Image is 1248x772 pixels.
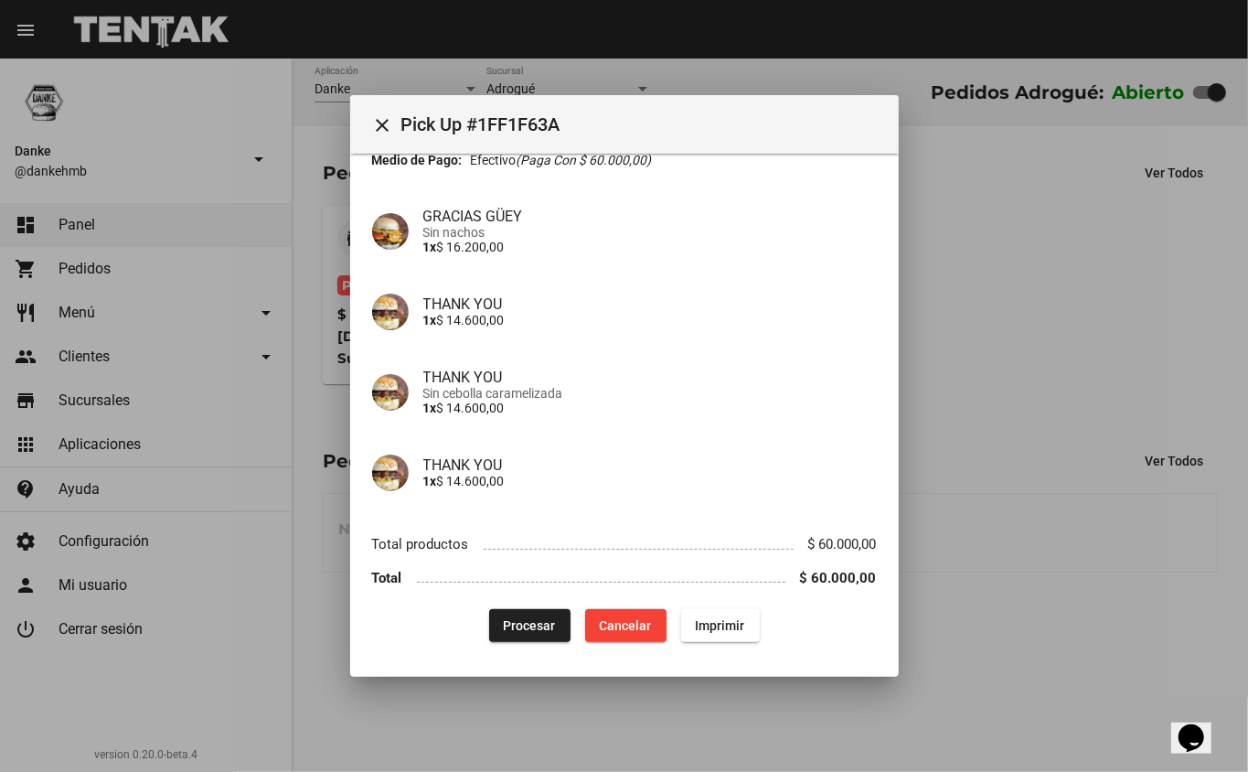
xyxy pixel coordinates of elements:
button: Cerrar [365,106,401,143]
img: 48a15a04-7897-44e6-b345-df5d36d107ba.png [372,374,409,411]
h4: THANK YOU [423,295,877,313]
span: Sin cebolla caramelizada [423,386,877,401]
span: Imprimir [696,618,745,633]
button: Cancelar [585,609,667,642]
span: Efectivo [470,151,651,169]
li: Total productos $ 60.000,00 [372,528,877,562]
h4: THANK YOU [423,456,877,474]
li: Total $ 60.000,00 [372,561,877,595]
button: Procesar [489,609,571,642]
span: Procesar [504,618,556,633]
span: Pick Up #1FF1F63A [401,110,884,139]
img: 48a15a04-7897-44e6-b345-df5d36d107ba.png [372,455,409,491]
span: Sin nachos [423,225,877,240]
b: 1x [423,313,437,327]
b: 1x [423,240,437,254]
strong: Medio de Pago: [372,151,463,169]
h4: GRACIAS GÜEY [423,208,877,225]
span: Cancelar [600,618,652,633]
button: Imprimir [681,609,760,642]
b: 1x [423,401,437,415]
img: 48a15a04-7897-44e6-b345-df5d36d107ba.png [372,294,409,330]
p: $ 14.600,00 [423,313,877,327]
i: (Paga con $ 60.000,00) [516,153,651,167]
iframe: chat widget [1171,699,1230,754]
h4: THANK YOU [423,369,877,386]
p: $ 14.600,00 [423,474,877,488]
b: 1x [423,474,437,488]
p: $ 14.600,00 [423,401,877,415]
mat-icon: Cerrar [372,114,394,136]
img: 0802e3e7-8563-474c-bc84-a5029aa02d16.png [372,213,409,250]
p: $ 16.200,00 [423,240,877,254]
